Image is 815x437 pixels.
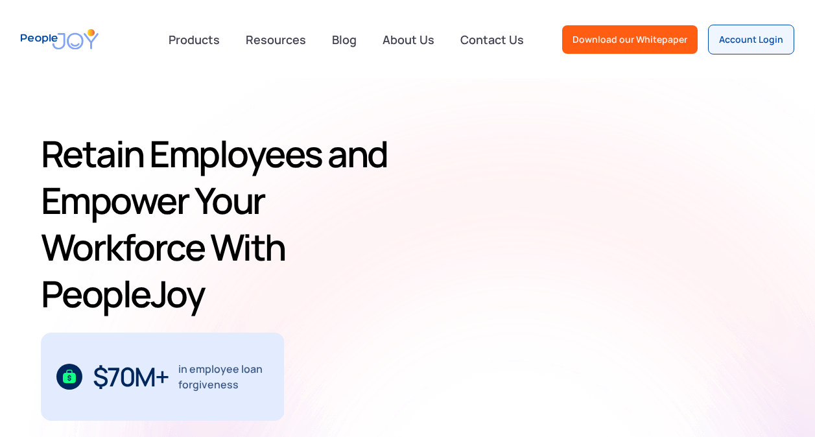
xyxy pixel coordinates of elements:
[41,130,417,317] h1: Retain Employees and Empower Your Workforce With PeopleJoy
[178,361,269,392] div: in employee loan forgiveness
[562,25,698,54] a: Download our Whitepaper
[324,25,364,54] a: Blog
[93,366,169,387] div: $70M+
[708,25,794,54] a: Account Login
[453,25,532,54] a: Contact Us
[719,33,783,46] div: Account Login
[238,25,314,54] a: Resources
[573,33,687,46] div: Download our Whitepaper
[375,25,442,54] a: About Us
